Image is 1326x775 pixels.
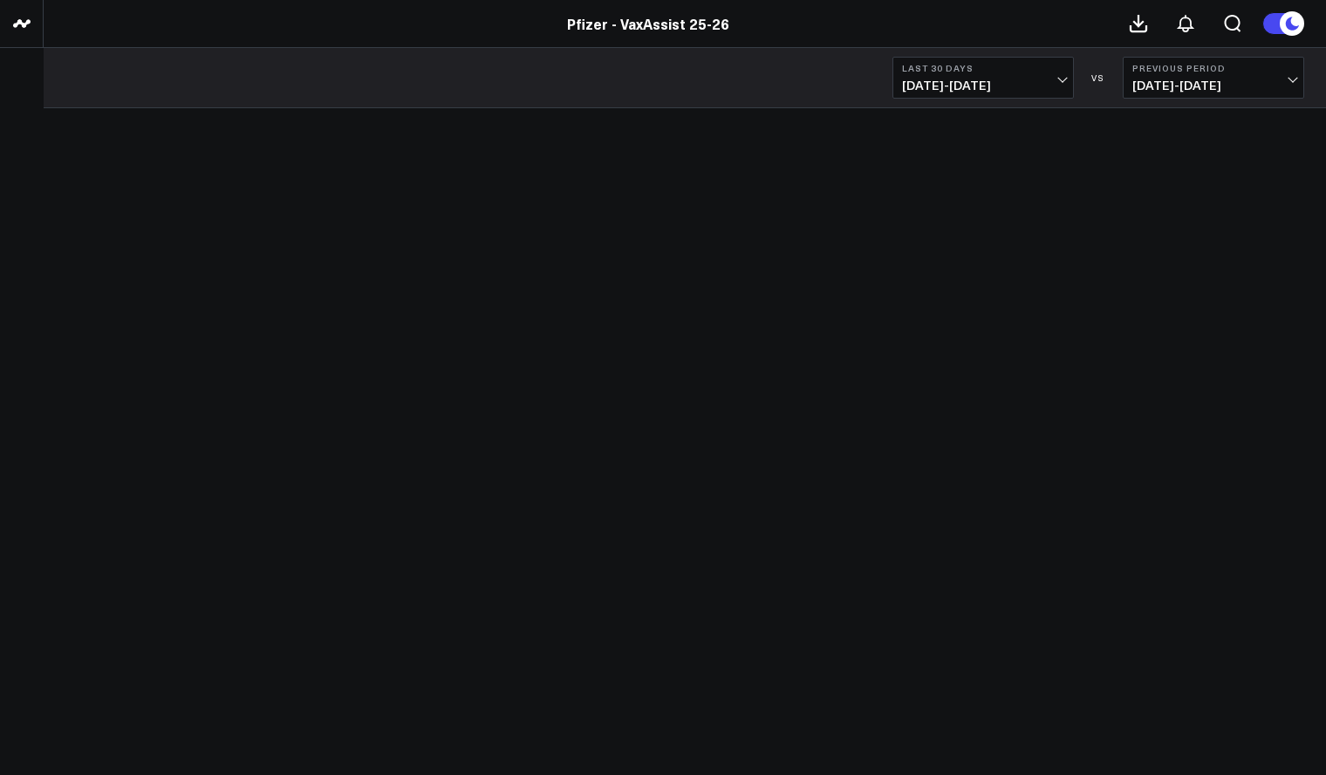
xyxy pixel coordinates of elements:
[1123,57,1304,99] button: Previous Period[DATE]-[DATE]
[1132,63,1295,73] b: Previous Period
[567,14,729,33] a: Pfizer - VaxAssist 25-26
[892,57,1074,99] button: Last 30 Days[DATE]-[DATE]
[902,79,1064,93] span: [DATE] - [DATE]
[1132,79,1295,93] span: [DATE] - [DATE]
[902,63,1064,73] b: Last 30 Days
[1083,72,1114,83] div: VS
